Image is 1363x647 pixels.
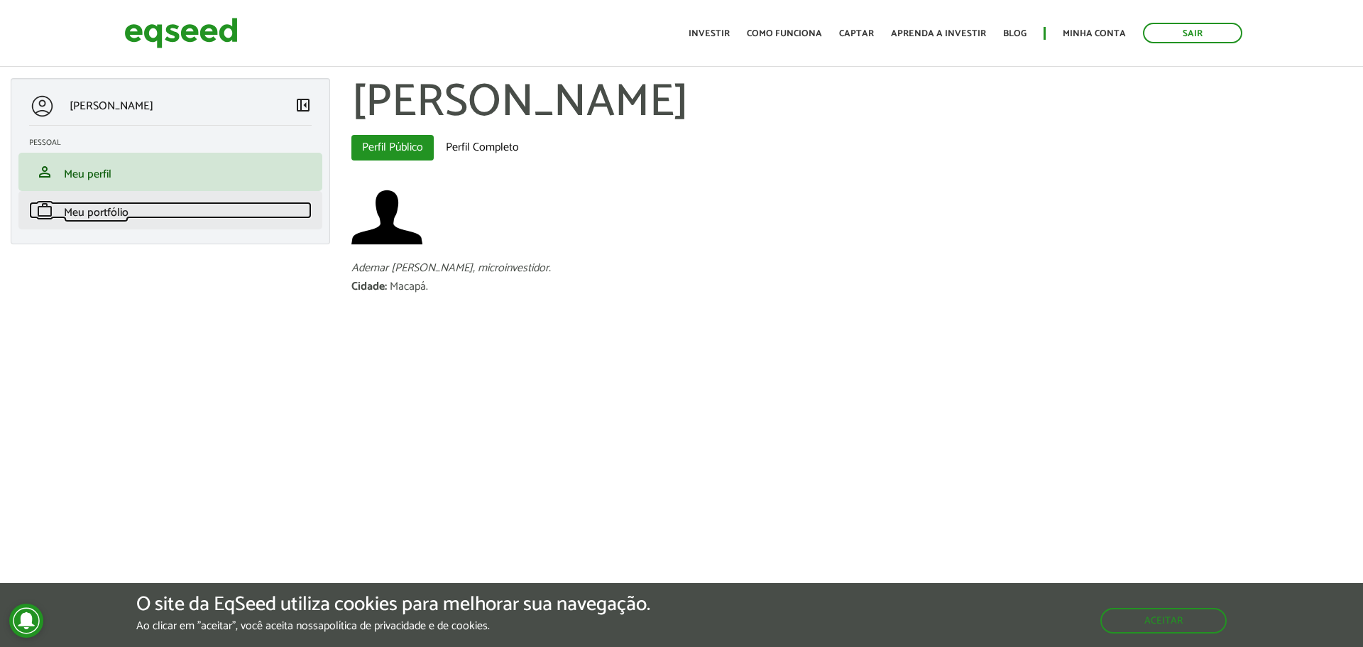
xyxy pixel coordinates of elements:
[64,165,111,184] span: Meu perfil
[351,182,422,253] img: Foto de Ademar da Silva Paulino
[1063,29,1126,38] a: Minha conta
[124,14,238,52] img: EqSeed
[324,621,488,632] a: política de privacidade e de cookies
[385,277,387,296] span: :
[747,29,822,38] a: Como funciona
[839,29,874,38] a: Captar
[36,202,53,219] span: work
[29,138,322,147] h2: Pessoal
[390,281,428,293] div: Macapá.
[29,202,312,219] a: workMeu portfólio
[136,594,650,616] h5: O site da EqSeed utiliza cookies para melhorar sua navegação.
[435,135,530,161] a: Perfil Completo
[295,97,312,116] a: Colapsar menu
[295,97,312,114] span: left_panel_close
[1003,29,1027,38] a: Blog
[70,99,153,113] p: [PERSON_NAME]
[351,78,1352,128] h1: [PERSON_NAME]
[351,135,434,161] a: Perfil Público
[351,281,390,293] div: Cidade
[1100,608,1227,634] button: Aceitar
[891,29,986,38] a: Aprenda a investir
[351,182,422,253] a: Ver perfil do usuário.
[29,163,312,180] a: personMeu perfil
[136,619,650,633] p: Ao clicar em "aceitar", você aceita nossa .
[64,203,128,222] span: Meu portfólio
[689,29,730,38] a: Investir
[18,191,322,229] li: Meu portfólio
[36,163,53,180] span: person
[18,153,322,191] li: Meu perfil
[351,263,1352,274] div: Ademar [PERSON_NAME], microinvestidor.
[1143,23,1242,43] a: Sair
